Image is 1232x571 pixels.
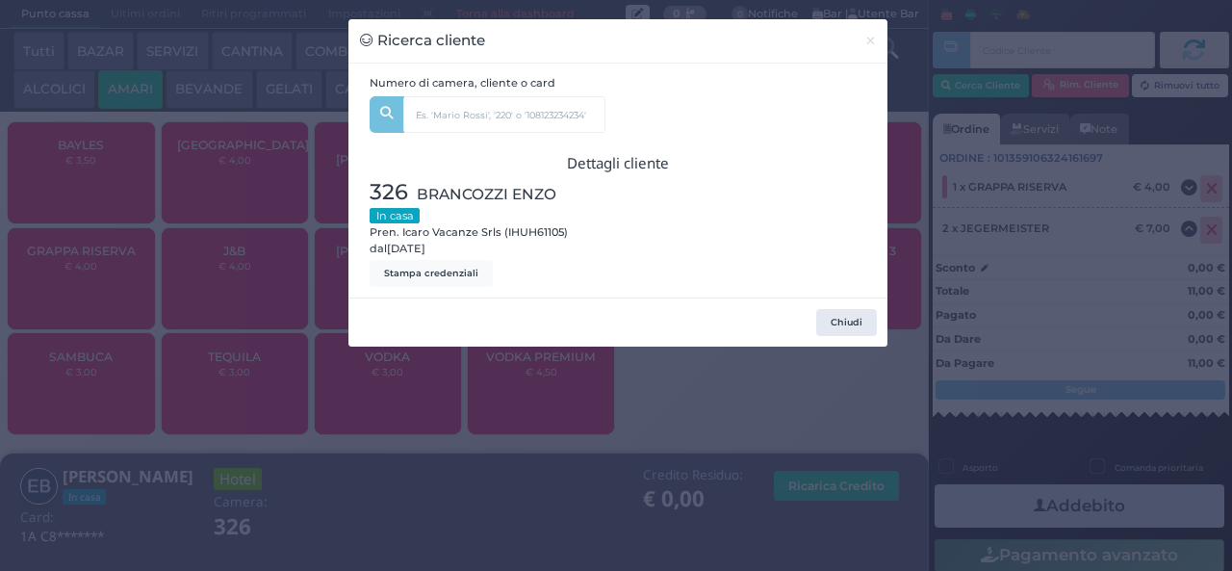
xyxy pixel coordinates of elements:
[370,75,555,91] label: Numero di camera, cliente o card
[403,96,605,133] input: Es. 'Mario Rossi', '220' o '108123234234'
[370,208,420,223] small: In casa
[854,19,887,63] button: Chiudi
[387,241,425,257] span: [DATE]
[864,30,877,51] span: ×
[370,176,408,209] span: 326
[816,309,877,336] button: Chiudi
[370,155,867,171] h3: Dettagli cliente
[360,30,486,52] h3: Ricerca cliente
[370,260,493,287] button: Stampa credenziali
[360,176,619,287] div: Pren. Icaro Vacanze Srls (IHUH61105) dal
[417,183,556,205] span: BRANCOZZI ENZO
